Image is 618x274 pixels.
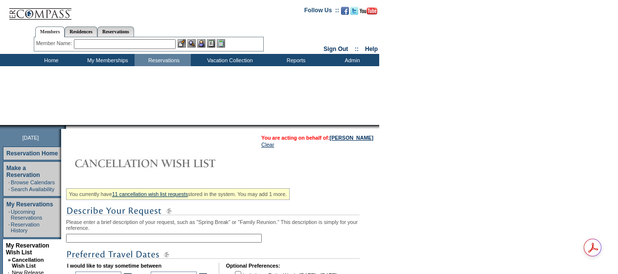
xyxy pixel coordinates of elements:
[8,179,10,185] td: ·
[226,263,280,269] b: Optional Preferences:
[341,10,349,16] a: Become our fan on Facebook
[360,7,377,15] img: Subscribe to our YouTube Channel
[11,209,42,221] a: Upcoming Reservations
[6,165,40,178] a: Make a Reservation
[63,125,66,129] img: promoShadowLeftCorner.gif
[355,46,359,52] span: ::
[8,209,10,221] td: ·
[261,135,373,141] span: You are acting on behalf of:
[8,222,10,233] td: ·
[35,26,65,37] a: Members
[330,135,373,141] a: [PERSON_NAME]
[304,6,339,18] td: Follow Us ::
[350,10,358,16] a: Follow us on Twitter
[66,153,262,173] img: Cancellation Wish List
[97,26,134,37] a: Reservations
[6,201,53,208] a: My Reservations
[267,54,323,66] td: Reports
[341,7,349,15] img: Become our fan on Facebook
[323,54,379,66] td: Admin
[8,186,10,192] td: ·
[12,257,44,269] a: Cancellation Wish List
[261,142,274,148] a: Clear
[178,39,186,48] img: b_edit.gif
[187,39,196,48] img: View
[11,222,40,233] a: Reservation History
[67,263,161,269] b: I would like to stay sometime between
[197,39,206,48] img: Impersonate
[65,26,97,37] a: Residences
[112,191,188,197] a: 11 cancellation wish list requests
[11,179,55,185] a: Browse Calendars
[8,257,11,263] b: »
[365,46,378,52] a: Help
[11,186,54,192] a: Search Availability
[66,125,67,129] img: blank.gif
[78,54,135,66] td: My Memberships
[23,135,39,141] span: [DATE]
[217,39,225,48] img: b_calculator.gif
[135,54,191,66] td: Reservations
[6,150,58,157] a: Reservation Home
[350,7,358,15] img: Follow us on Twitter
[22,54,78,66] td: Home
[36,39,74,48] div: Member Name:
[323,46,348,52] a: Sign Out
[360,10,377,16] a: Subscribe to our YouTube Channel
[207,39,215,48] img: Reservations
[6,242,49,256] a: My Reservation Wish List
[191,54,267,66] td: Vacation Collection
[66,188,290,200] div: You currently have stored in the system. You may add 1 more.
